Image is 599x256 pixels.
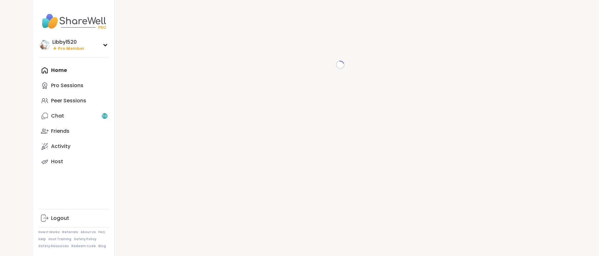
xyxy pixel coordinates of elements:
a: Pro Sessions [38,78,109,93]
a: About Us [81,230,96,234]
span: 56 [102,113,107,119]
img: Libby1520 [40,40,50,50]
a: Redeem Code [71,244,96,248]
a: FAQ [98,230,105,234]
a: Safety Resources [38,244,69,248]
a: Referrals [62,230,78,234]
span: Pro Member [58,46,84,51]
div: Pro Sessions [51,82,83,89]
div: Chat [51,112,64,119]
a: Chat56 [38,108,109,124]
a: Blog [98,244,106,248]
a: Activity [38,139,109,154]
div: Host [51,158,63,165]
a: Host [38,154,109,169]
a: Logout [38,211,109,226]
div: Libby1520 [52,39,84,46]
a: Help [38,237,46,241]
a: Host Training [49,237,71,241]
div: Peer Sessions [51,97,86,104]
a: Safety Policy [74,237,96,241]
a: How It Works [38,230,60,234]
div: Friends [51,128,69,135]
div: Activity [51,143,70,150]
div: Logout [51,215,69,222]
a: Friends [38,124,109,139]
a: Peer Sessions [38,93,109,108]
img: ShareWell Nav Logo [38,10,109,32]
